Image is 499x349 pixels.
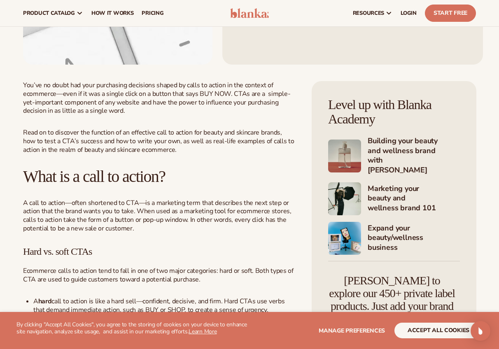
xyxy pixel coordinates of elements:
[23,266,294,284] span: Ecommerce calls to action tend to fall in one of two major categories: hard or soft. Both types o...
[23,198,291,233] span: A call to action—often shortened to CTA—is a marketing term that describes the next step or actio...
[328,222,361,255] img: Shopify Image 4
[368,223,460,253] h4: Expand your beauty/wellness business
[328,136,460,176] a: Shopify Image 2 Building your beauty and wellness brand with [PERSON_NAME]
[328,182,460,215] a: Shopify Image 3 Marketing your beauty and wellness brand 101
[33,297,38,306] span: A
[328,275,456,325] h4: [PERSON_NAME] to explore our 450+ private label products. Just add your brand – we handle the rest!
[328,182,361,215] img: Shopify Image 3
[189,328,217,335] a: Learn More
[319,327,385,335] span: Manage preferences
[142,10,163,16] span: pricing
[23,10,75,16] span: product catalog
[368,136,460,176] h4: Building your beauty and wellness brand with [PERSON_NAME]
[33,297,284,314] span: call to action is like a hard sell—confident, decisive, and firm. Hard CTAs use verbs that demand...
[23,81,290,115] span: You’ve no doubt had your purchasing decisions shaped by calls to action in the context of ecommer...
[425,5,476,22] a: Start Free
[368,184,460,214] h4: Marketing your beauty and wellness brand 101
[23,246,92,257] span: Hard vs. soft CTAs
[38,297,52,306] b: hard
[16,321,249,335] p: By clicking "Accept All Cookies", you agree to the storing of cookies on your device to enhance s...
[401,10,417,16] span: LOGIN
[91,10,134,16] span: How It Works
[23,167,165,186] span: What is a call to action?
[394,323,483,338] button: accept all cookies
[230,8,269,18] img: logo
[471,321,490,341] div: Open Intercom Messenger
[353,10,384,16] span: resources
[328,222,460,255] a: Shopify Image 4 Expand your beauty/wellness business
[23,128,294,154] span: Read on to discover the function of an effective call to action for beauty and skincare brands, h...
[319,323,385,338] button: Manage preferences
[328,140,361,172] img: Shopify Image 2
[328,98,460,126] h4: Level up with Blanka Academy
